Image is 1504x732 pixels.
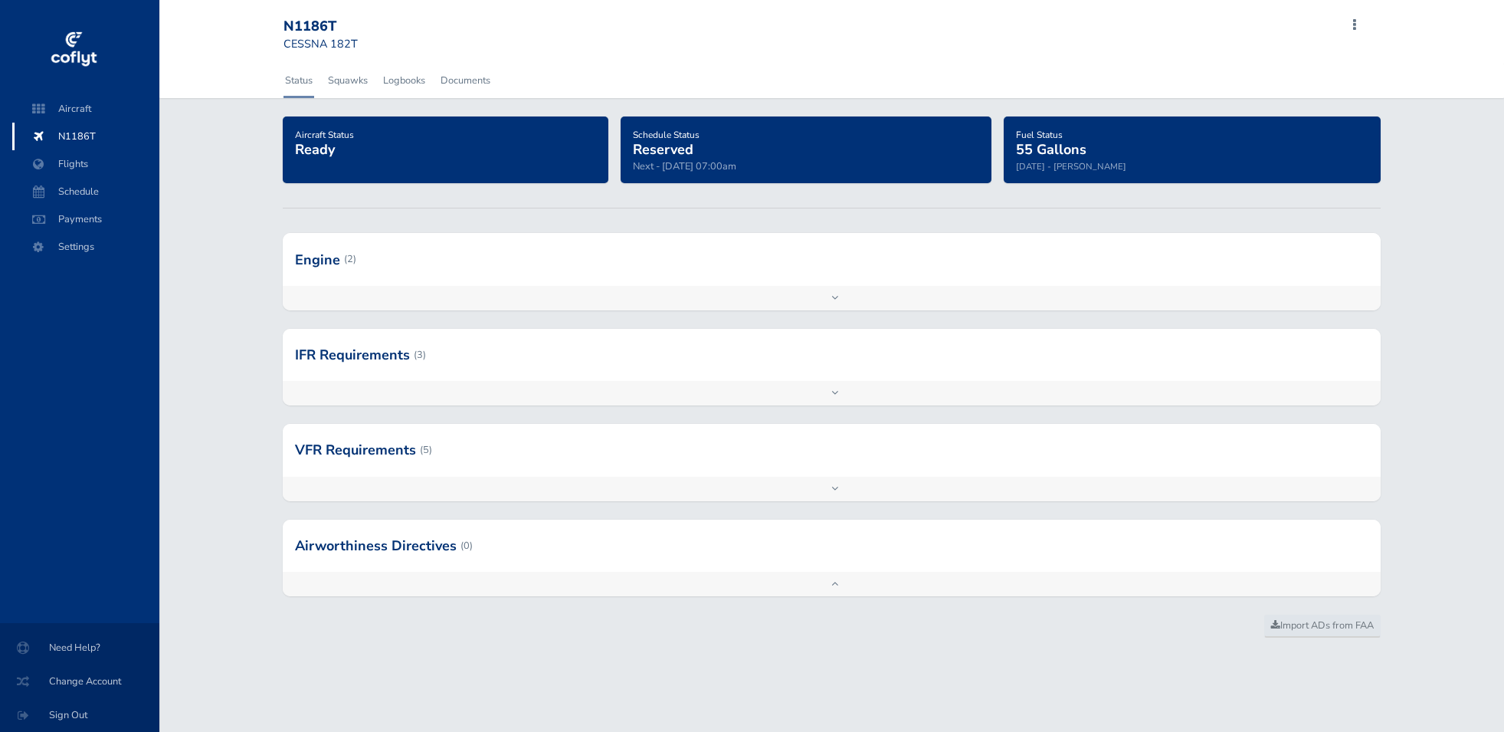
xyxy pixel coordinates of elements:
[283,64,314,97] a: Status
[633,129,700,141] span: Schedule Status
[382,64,427,97] a: Logbooks
[283,18,394,35] div: N1186T
[28,178,144,205] span: Schedule
[28,205,144,233] span: Payments
[1016,140,1086,159] span: 55 Gallons
[28,123,144,150] span: N1186T
[1016,160,1126,172] small: [DATE] - [PERSON_NAME]
[1264,615,1381,638] a: Import ADs from FAA
[633,159,736,173] span: Next - [DATE] 07:00am
[295,129,354,141] span: Aircraft Status
[18,668,141,695] span: Change Account
[283,36,358,51] small: CESSNA 182T
[439,64,492,97] a: Documents
[28,150,144,178] span: Flights
[48,27,99,73] img: coflyt logo
[18,634,141,661] span: Need Help?
[28,233,144,261] span: Settings
[1271,619,1374,632] span: Import ADs from FAA
[1016,129,1063,141] span: Fuel Status
[633,124,700,159] a: Schedule StatusReserved
[326,64,369,97] a: Squawks
[295,140,335,159] span: Ready
[18,701,141,729] span: Sign Out
[28,95,144,123] span: Aircraft
[633,140,693,159] span: Reserved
